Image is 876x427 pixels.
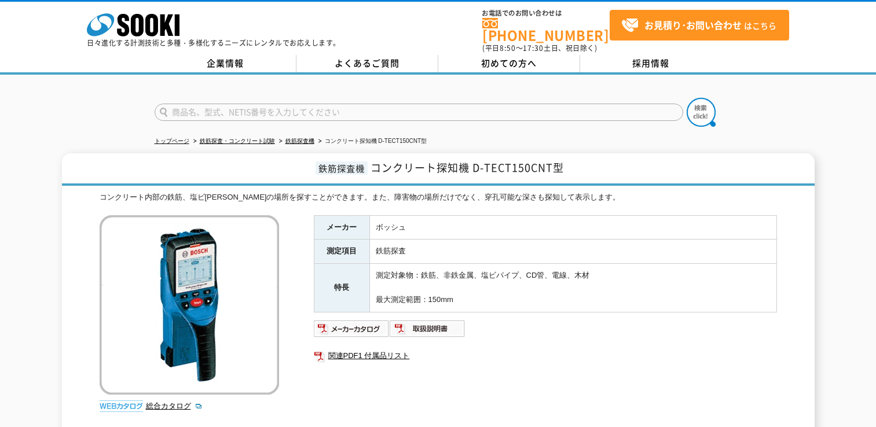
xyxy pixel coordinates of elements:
[314,319,390,338] img: メーカーカタログ
[296,55,438,72] a: よくあるご質問
[438,55,580,72] a: 初めての方へ
[580,55,722,72] a: 採用情報
[610,10,789,41] a: お見積り･お問い合わせはこちら
[482,10,610,17] span: お電話でのお問い合わせは
[100,400,143,412] img: webカタログ
[371,160,564,175] span: コンクリート探知機 D-TECT150CNT型
[155,104,683,121] input: 商品名、型式、NETIS番号を入力してください
[314,240,369,264] th: 測定項目
[523,43,544,53] span: 17:30
[644,18,742,32] strong: お見積り･お問い合わせ
[316,161,368,175] span: 鉄筋探査機
[314,327,390,336] a: メーカーカタログ
[146,402,203,410] a: 総合カタログ
[200,138,275,144] a: 鉄筋探査・コンクリート試験
[390,327,466,336] a: 取扱説明書
[369,215,776,240] td: ボッシュ
[687,98,716,127] img: btn_search.png
[155,138,189,144] a: トップページ
[314,215,369,240] th: メーカー
[316,135,427,148] li: コンクリート探知機 D-TECT150CNT型
[500,43,516,53] span: 8:50
[285,138,314,144] a: 鉄筋探査機
[621,17,776,34] span: はこちら
[314,348,777,363] a: 関連PDF1 付属品リスト
[155,55,296,72] a: 企業情報
[482,43,597,53] span: (平日 ～ 土日、祝日除く)
[481,57,537,69] span: 初めての方へ
[100,192,777,204] div: コンクリート内部の鉄筋、塩ビ[PERSON_NAME]の場所を探すことができます。また、障害物の場所だけでなく、穿孔可能な深さも探知して表示します。
[369,240,776,264] td: 鉄筋探査
[390,319,466,338] img: 取扱説明書
[314,264,369,312] th: 特長
[482,18,610,42] a: [PHONE_NUMBER]
[369,264,776,312] td: 測定対象物：鉄筋、非鉄金属、塩ビパイプ、CD管、電線、木材 最大測定範囲：150mm
[87,39,340,46] p: 日々進化する計測技術と多種・多様化するニーズにレンタルでお応えします。
[100,215,279,395] img: コンクリート探知機 D-TECT150CNT型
